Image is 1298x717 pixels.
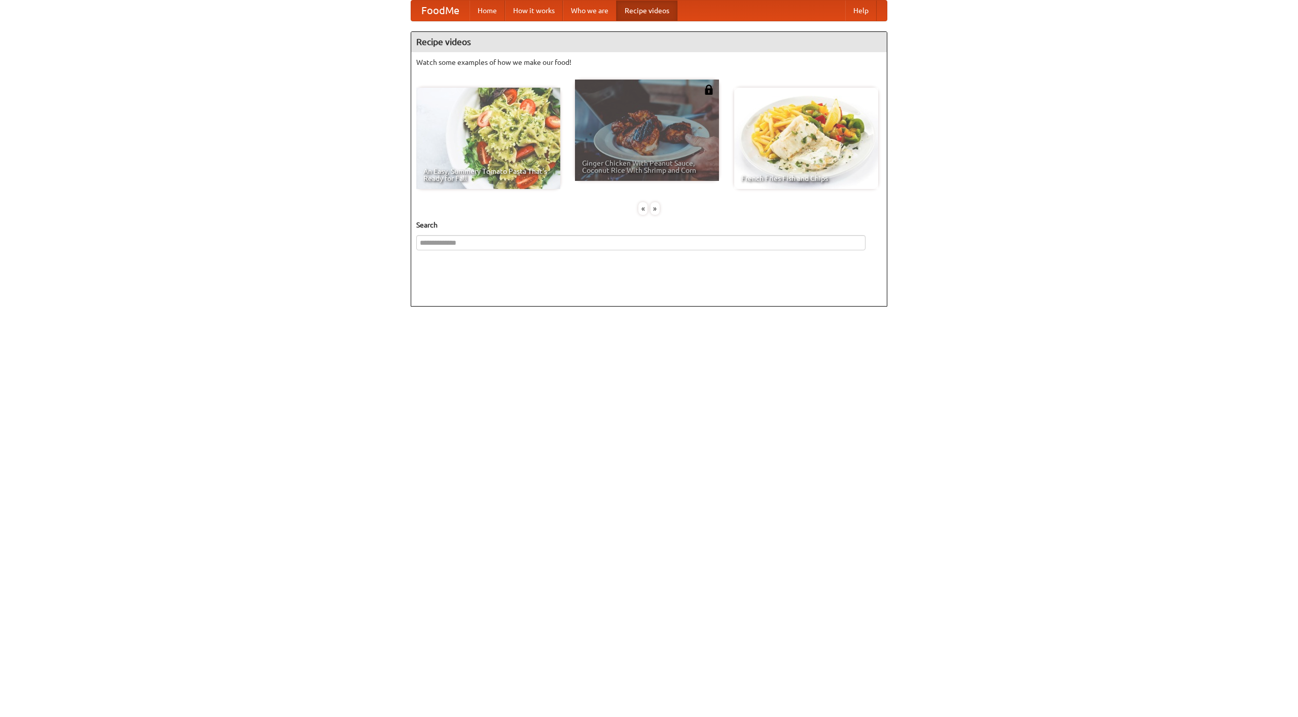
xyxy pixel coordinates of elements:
[411,32,887,52] h4: Recipe videos
[416,220,882,230] h5: Search
[638,202,647,215] div: «
[411,1,470,21] a: FoodMe
[416,88,560,189] a: An Easy, Summery Tomato Pasta That's Ready for Fall
[651,202,660,215] div: »
[617,1,677,21] a: Recipe videos
[734,88,878,189] a: French Fries Fish and Chips
[563,1,617,21] a: Who we are
[470,1,505,21] a: Home
[416,57,882,67] p: Watch some examples of how we make our food!
[741,175,871,182] span: French Fries Fish and Chips
[423,168,553,182] span: An Easy, Summery Tomato Pasta That's Ready for Fall
[845,1,877,21] a: Help
[505,1,563,21] a: How it works
[704,85,714,95] img: 483408.png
